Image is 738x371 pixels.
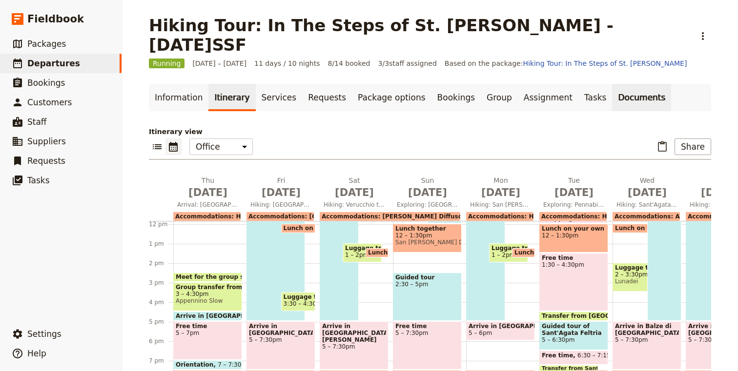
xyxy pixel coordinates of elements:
div: 2 pm [149,259,173,267]
div: Accommodations: [GEOGRAPHIC_DATA] [246,212,314,221]
button: Sun [DATE]Exploring: [GEOGRAPHIC_DATA][PERSON_NAME] [393,176,466,212]
span: Departures [27,59,80,68]
span: 1:30 – 4:30pm [542,261,606,268]
div: Accommodations: Hotel il [PERSON_NAME] [466,212,533,221]
button: Paste itinerary item [654,138,671,155]
div: Luggage transfer2 – 3:30pmLunadei [613,263,671,292]
button: Wed [DATE]Hiking: Sant'Agata Feltria to Balze di Verghereto [613,176,686,212]
h2: Mon [470,176,532,200]
div: 1 pm [149,240,173,248]
a: Group [481,84,518,111]
span: Packages [27,39,66,49]
span: Lunch together [395,225,459,232]
span: Settings [27,329,61,339]
div: 3 pm [149,279,173,287]
span: [DATE] – [DATE] [192,59,246,68]
span: Guided tour [395,274,459,281]
p: Itinerary view [149,127,711,137]
span: 5 – 6pm [469,330,492,336]
span: Free time [542,352,577,359]
span: Exploring: Pennabilli and Sant'Agata Feltria [539,201,609,209]
span: Tasks [27,176,50,185]
a: Itinerary [208,84,255,111]
div: Hiking8am – 5pm [466,146,505,321]
span: Suppliers [27,137,66,146]
div: Luggage transfer1 – 2pmLunadei [343,243,382,262]
span: Based on the package: [445,59,687,68]
span: [DATE] [470,185,532,200]
span: Guided tour of Sant'Agata Feltria [542,323,606,336]
span: [DATE] [616,185,678,200]
span: 3 / 3 staff assigned [378,59,437,68]
button: Thu [DATE]Arrival: [GEOGRAPHIC_DATA] to [GEOGRAPHIC_DATA] [173,176,246,212]
span: Running [149,59,184,68]
span: Hiking: Sant'Agata Feltria to Balze di Verghereto [613,201,682,209]
span: Accommodations: [PERSON_NAME] Diffuso [322,213,462,220]
div: Lunch on your own12 – 1:30pm [539,224,608,253]
div: 12 pm [149,220,173,228]
span: Lunch on the trail [368,249,431,256]
span: [DATE] [177,185,239,200]
div: Hiking8:15am – 5pm [647,151,682,321]
a: Hiking Tour: In The Steps of St. [PERSON_NAME] [523,59,687,67]
span: 2:30 – 5pm [395,281,459,288]
span: 5 – 6:30pm [542,336,606,343]
div: Lunch on the trail (BYO) [281,224,316,233]
span: 12 – 1:30pm [395,232,459,239]
span: Group transfer from [GEOGRAPHIC_DATA] to [GEOGRAPHIC_DATA] [176,284,240,291]
div: Lunch on the trail (BYO) [512,248,535,257]
div: Guided tour2:30 – 5pm [393,273,462,321]
span: 12 – 1:30pm [542,232,606,239]
div: Free time5 – 7pm [173,321,242,360]
span: 5 – 7:30pm [249,336,313,343]
div: Hiking8am – 5pm [246,146,305,321]
span: 5 – 7:30pm [615,336,679,343]
a: Package options [352,84,431,111]
span: Hiking: San [PERSON_NAME] to [GEOGRAPHIC_DATA] [466,201,535,209]
span: 3:30 – 4:30pm [284,300,326,307]
div: Lunch on the trail [366,248,389,257]
span: Requests [27,156,65,166]
span: Arrive in [GEOGRAPHIC_DATA] [249,323,313,336]
span: Lunch on the trail (BYO) [514,249,598,256]
div: Luggage transfer1 – 2pmLunadei [489,243,528,262]
span: Lunadei [615,278,669,285]
div: Arrive in [GEOGRAPHIC_DATA]5 – 6pm [466,321,535,340]
span: 6:30 – 7:15pm [577,352,620,363]
a: Documents [612,84,671,111]
span: Free time [176,323,240,330]
div: Luggage transfer3:30 – 4:30pm [281,292,316,311]
a: Tasks [578,84,613,111]
span: Arrive in Balze di [GEOGRAPHIC_DATA] [615,323,679,336]
h2: Sun [397,176,458,200]
button: Share [675,138,711,155]
div: Free time5 – 7:30pm [393,321,462,370]
span: Accommodations: Hotel Card [175,213,271,220]
span: Free time [395,323,459,330]
div: Arrive in [GEOGRAPHIC_DATA]5 – 7:30pm [246,321,315,370]
span: Luggage transfer [492,245,526,252]
div: Arrive in [GEOGRAPHIC_DATA][PERSON_NAME]5 – 7:30pm [320,321,389,370]
span: 5 – 7pm [176,330,240,336]
span: 8/14 booked [328,59,370,68]
span: Exploring: [GEOGRAPHIC_DATA][PERSON_NAME] [393,201,462,209]
span: Luggage transfer [615,264,669,271]
div: Transfer from [GEOGRAPHIC_DATA] to Sant'Agata Feltria [539,312,608,321]
div: Arrive in Balze di [GEOGRAPHIC_DATA]5 – 7:30pm [613,321,681,370]
button: Sat [DATE]Hiking: Verucchio to [GEOGRAPHIC_DATA][PERSON_NAME] [320,176,393,212]
h2: Fri [250,176,312,200]
span: Free time [542,254,606,261]
div: Meet for the group shuttle in [GEOGRAPHIC_DATA] [173,273,242,282]
span: [DATE] [397,185,458,200]
div: Accommodations: Hotel Card [173,212,241,221]
h2: Thu [177,176,239,200]
div: 4 pm [149,298,173,306]
span: Customers [27,98,72,107]
span: [DATE] [324,185,385,200]
span: 5 – 7:30pm [322,343,386,350]
span: Arrive in [GEOGRAPHIC_DATA] [176,312,279,319]
div: Hiking8am – 5pm [320,146,359,321]
div: 7 pm [149,357,173,365]
span: 11 days / 10 nights [254,59,320,68]
a: Assignment [518,84,578,111]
